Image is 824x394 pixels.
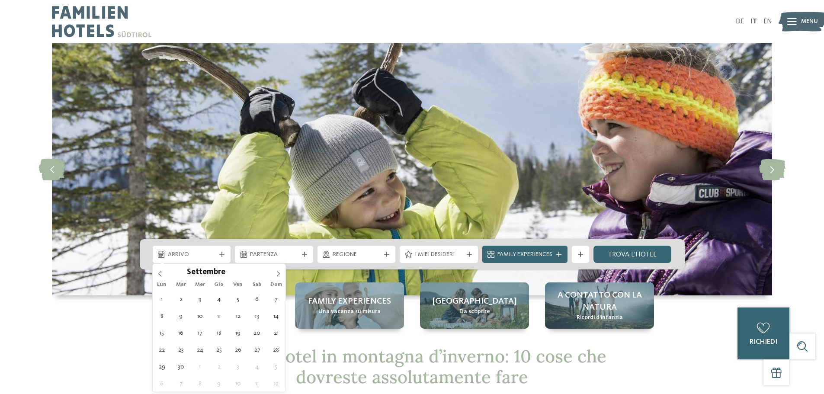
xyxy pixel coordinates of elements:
span: Settembre 8, 2025 [154,308,170,324]
span: Settembre 29, 2025 [154,358,170,375]
span: Ottobre 7, 2025 [173,375,189,392]
a: Family hotel in montagna d’inverno: 10 consigli per voi [GEOGRAPHIC_DATA] Da scoprire [420,282,529,329]
span: Settembre 27, 2025 [249,341,266,358]
span: Settembre 10, 2025 [192,308,208,324]
span: Ottobre 8, 2025 [192,375,208,392]
span: Dom [266,282,285,288]
img: Family hotel in montagna d’inverno: 10 consigli per voi [52,43,772,295]
span: Ottobre 5, 2025 [268,358,285,375]
span: Ottobre 6, 2025 [154,375,170,392]
a: EN [763,18,772,25]
span: Settembre 25, 2025 [211,341,228,358]
span: Ven [228,282,247,288]
span: Settembre 4, 2025 [211,291,228,308]
span: Settembre 6, 2025 [249,291,266,308]
span: Settembre 1, 2025 [154,291,170,308]
span: Family experiences [308,295,391,308]
span: Mar [171,282,190,288]
span: Settembre 21, 2025 [268,324,285,341]
span: A contatto con la natura [554,289,645,314]
span: richiedi [750,339,777,346]
span: Settembre 23, 2025 [173,341,189,358]
a: trova l’hotel [593,246,672,263]
span: Settembre 28, 2025 [268,341,285,358]
span: Settembre 26, 2025 [230,341,247,358]
span: Partenza [250,250,298,259]
span: Settembre 7, 2025 [268,291,285,308]
span: Ottobre 3, 2025 [230,358,247,375]
span: Sab [247,282,266,288]
span: Menu [801,17,818,26]
span: Settembre 17, 2025 [192,324,208,341]
a: IT [750,18,757,25]
span: Arrivo [168,250,216,259]
span: Mer [190,282,209,288]
span: Family Experiences [497,250,552,259]
span: Ottobre 2, 2025 [211,358,228,375]
span: Settembre 12, 2025 [230,308,247,324]
span: I miei desideri [415,250,463,259]
span: Gio [209,282,228,288]
span: Settembre 14, 2025 [268,308,285,324]
span: Ottobre 1, 2025 [192,358,208,375]
span: Settembre 11, 2025 [211,308,228,324]
span: Settembre 9, 2025 [173,308,189,324]
span: Family hotel in montagna d’inverno: 10 cose che dovreste assolutamente fare [218,345,606,388]
span: Settembre 2, 2025 [173,291,189,308]
span: Settembre [187,269,225,277]
a: richiedi [737,308,789,359]
span: Ottobre 9, 2025 [211,375,228,392]
span: Settembre 19, 2025 [230,324,247,341]
span: [GEOGRAPHIC_DATA] [433,295,517,308]
input: Year [225,267,254,276]
span: Ottobre 12, 2025 [268,375,285,392]
span: Regione [333,250,381,259]
span: Settembre 5, 2025 [230,291,247,308]
span: Settembre 30, 2025 [173,358,189,375]
span: Ottobre 4, 2025 [249,358,266,375]
span: Da scoprire [459,308,490,316]
span: Settembre 20, 2025 [249,324,266,341]
span: Settembre 16, 2025 [173,324,189,341]
span: Ottobre 11, 2025 [249,375,266,392]
span: Lun [153,282,172,288]
span: Settembre 18, 2025 [211,324,228,341]
span: Una vacanza su misura [318,308,381,316]
a: Family hotel in montagna d’inverno: 10 consigli per voi Family experiences Una vacanza su misura [295,282,404,329]
span: Settembre 13, 2025 [249,308,266,324]
span: Ottobre 10, 2025 [230,375,247,392]
span: Settembre 24, 2025 [192,341,208,358]
span: Settembre 15, 2025 [154,324,170,341]
span: Ricordi d’infanzia [577,314,623,322]
span: Settembre 3, 2025 [192,291,208,308]
span: Settembre 22, 2025 [154,341,170,358]
a: DE [736,18,744,25]
a: Family hotel in montagna d’inverno: 10 consigli per voi A contatto con la natura Ricordi d’infanzia [545,282,654,329]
